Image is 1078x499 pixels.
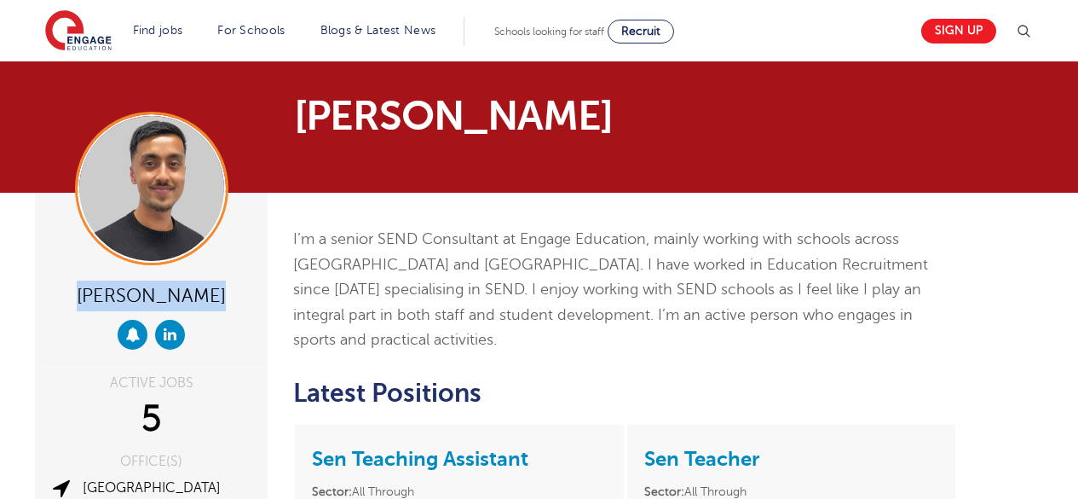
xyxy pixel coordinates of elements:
a: Sign up [921,19,996,44]
a: Recruit [608,20,674,44]
span: I’m a senior SEND Consultant at Engage Education, mainly working with schools across [GEOGRAPHIC_... [293,230,928,348]
span: Schools looking for staff [494,26,604,38]
a: Sen Teacher [644,447,759,471]
a: Blogs & Latest News [320,24,436,37]
a: [GEOGRAPHIC_DATA] [83,480,221,496]
a: Find jobs [133,24,183,37]
a: Sen Teaching Assistant [312,447,528,471]
div: ACTIVE JOBS [48,376,255,390]
strong: Sector: [312,485,352,498]
a: For Schools [217,24,285,37]
span: Recruit [621,25,660,38]
div: 5 [48,398,255,441]
div: [PERSON_NAME] [48,278,255,311]
h2: Latest Positions [293,379,957,408]
strong: Sector: [644,485,684,498]
img: Engage Education [45,10,112,53]
div: OFFICE(S) [48,455,255,468]
h1: [PERSON_NAME] [294,96,699,136]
